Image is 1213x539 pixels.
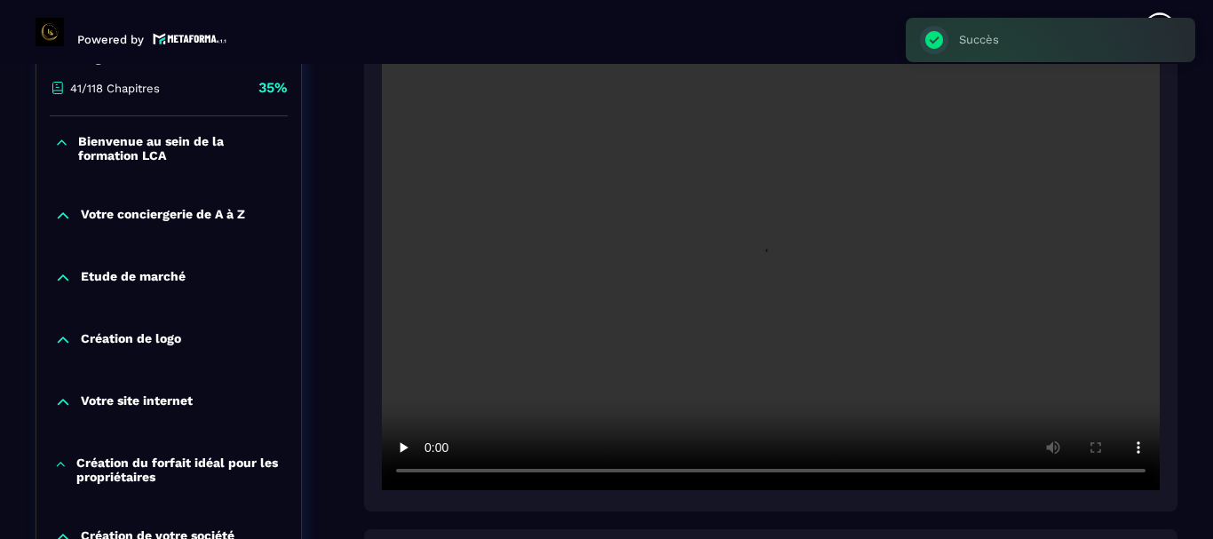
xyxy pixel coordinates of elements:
[76,456,283,484] p: Création du forfait idéal pour les propriétaires
[81,269,186,287] p: Etude de marché
[153,31,227,46] img: logo
[81,207,245,225] p: Votre conciergerie de A à Z
[258,78,288,98] p: 35%
[78,134,283,162] p: Bienvenue au sein de la formation LCA
[36,18,64,46] img: logo-branding
[70,82,160,95] p: 41/118 Chapitres
[81,393,193,411] p: Votre site internet
[77,33,144,46] p: Powered by
[81,331,181,349] p: Création de logo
